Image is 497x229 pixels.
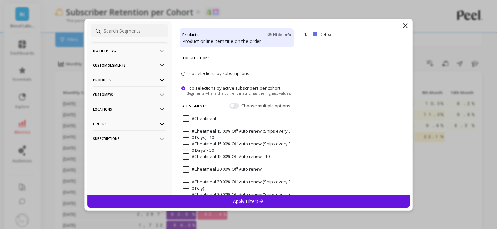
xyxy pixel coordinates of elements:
span: Top selections by subscriptions [187,70,249,76]
span: #Cheatmeal 20.00% Off Auto renew (Ships every 30 Day) [183,179,291,192]
p: 1. [304,31,310,37]
span: Hide Info [267,32,291,37]
span: Segments where the current metric has the highest values. [187,91,291,95]
p: Orders [93,116,166,132]
p: Apply Filters [233,198,264,204]
p: Products [93,72,166,88]
p: Detox [320,31,369,37]
p: Top Selections [182,51,291,65]
input: Search Segments [91,24,168,37]
p: Product or line item title on the order [182,38,291,45]
span: #Cheatmeal 20.00% Off Auto renew [183,166,262,173]
p: All Segments [182,99,207,112]
span: Choose multiple options [241,102,291,109]
span: Top selections by active subscribers per cohort [187,85,280,91]
span: #Cheatmeal 15.00% Off Auto renew - 10 [183,153,270,160]
p: No filtering [93,42,166,59]
h4: Products [182,31,198,38]
p: Locations [93,101,166,118]
p: Customers [93,86,166,103]
p: Custom Segments [93,57,166,74]
span: #Cheatmeal 15.00% Off Auto renew (Ships every 30 Days) - 30 [183,141,291,153]
span: #Cheatmeal 20.00% Off Auto renew (Ships every 30 Days) [183,192,291,204]
span: #Cheatmeal [183,115,216,122]
p: Subscriptions [93,130,166,147]
span: #Cheatmeal 15.00% Off Auto renew (Ships every 30 Days) - 10 [183,128,291,141]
